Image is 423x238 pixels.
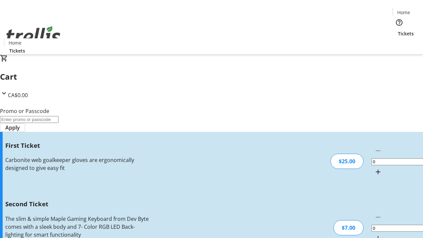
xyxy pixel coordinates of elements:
a: Tickets [4,47,30,54]
img: Orient E2E Organization xAzyWartfJ's Logo [4,19,63,52]
a: Home [393,9,414,16]
a: Tickets [393,30,419,37]
div: $25.00 [330,154,364,169]
button: Help [393,16,406,29]
span: Home [9,39,21,46]
h3: Second Ticket [5,199,150,209]
span: CA$0.00 [8,92,28,99]
span: Tickets [398,30,414,37]
span: Tickets [9,47,25,54]
span: Home [397,9,410,16]
span: Apply [5,124,20,132]
div: Carbonite web goalkeeper gloves are ergonomically designed to give easy fit [5,156,150,172]
h3: First Ticket [5,141,150,150]
button: Cart [393,37,406,50]
div: $7.00 [333,220,364,235]
button: Increment by one [371,165,385,178]
a: Home [4,39,25,46]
